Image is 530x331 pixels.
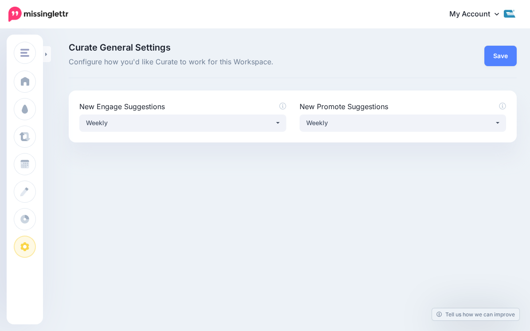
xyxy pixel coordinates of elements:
[79,114,286,132] button: Weekly
[484,46,517,66] a: Save
[86,118,274,128] div: Weekly
[306,118,495,128] div: Weekly
[300,101,507,112] label: New Promote Suggestions
[440,4,517,25] a: My Account
[69,56,363,68] span: Configure how you'd like Curate to work for this Workspace.
[432,308,519,320] a: Tell us how we can improve
[300,114,507,132] button: Weekly
[8,7,68,22] img: Missinglettr
[20,49,29,57] img: menu.png
[79,101,286,112] label: New Engage Suggestions
[69,43,363,52] span: Curate General Settings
